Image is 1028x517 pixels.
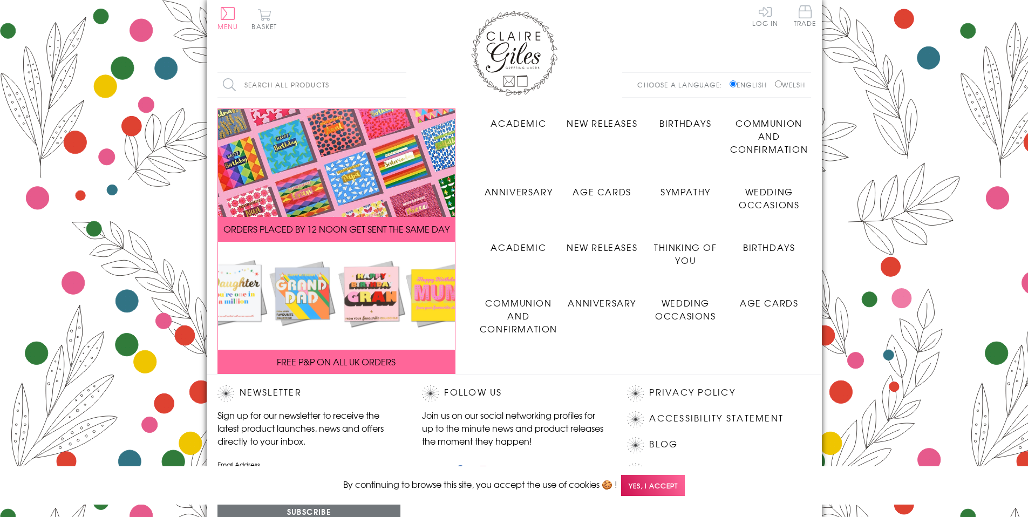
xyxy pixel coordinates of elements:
a: Birthdays [727,233,811,254]
span: New Releases [567,241,637,254]
a: Sympathy [644,177,727,198]
label: Welsh [775,80,806,90]
a: Trade [794,5,816,29]
span: ORDERS PLACED BY 12 NOON GET SENT THE SAME DAY [223,222,450,235]
a: Blog [649,437,678,452]
span: Birthdays [743,241,795,254]
span: Communion and Confirmation [480,296,557,335]
span: Yes, I accept [621,475,685,496]
label: English [730,80,772,90]
input: Search [396,73,406,97]
button: Menu [217,7,239,30]
input: English [730,80,737,87]
span: New Releases [567,117,637,130]
img: Claire Giles Greetings Cards [471,11,557,96]
a: Wedding Occasions [644,288,727,322]
a: New Releases [560,108,644,130]
a: Age Cards [727,288,811,309]
span: Trade [794,5,816,26]
input: Search all products [217,73,406,97]
a: Anniversary [477,177,561,198]
a: Communion and Confirmation [727,108,811,155]
button: Basket [250,9,280,30]
a: Academic [477,108,561,130]
span: Menu [217,22,239,31]
span: Academic [491,241,546,254]
p: Join us on our social networking profiles for up to the minute news and product releases the mome... [422,409,605,447]
span: Wedding Occasions [655,296,716,322]
p: Choose a language: [637,80,727,90]
input: Welsh [775,80,782,87]
span: Sympathy [661,185,711,198]
a: Contact Us [649,463,715,478]
span: Thinking of You [654,241,717,267]
a: Privacy Policy [649,385,735,400]
a: Communion and Confirmation [477,288,561,335]
a: Wedding Occasions [727,177,811,211]
a: New Releases [560,233,644,254]
span: Academic [491,117,546,130]
a: Thinking of You [644,233,727,267]
p: Sign up for our newsletter to receive the latest product launches, news and offers directly to yo... [217,409,401,447]
span: FREE P&P ON ALL UK ORDERS [277,355,396,368]
a: Birthdays [644,108,727,130]
span: Birthdays [659,117,711,130]
span: Age Cards [740,296,798,309]
label: Email Address [217,460,401,470]
a: Age Cards [560,177,644,198]
span: Wedding Occasions [739,185,799,211]
span: Anniversary [568,296,636,309]
span: Anniversary [485,185,553,198]
h2: Follow Us [422,385,605,402]
a: Academic [477,233,561,254]
span: Age Cards [573,185,631,198]
h2: Newsletter [217,385,401,402]
a: Log In [752,5,778,26]
a: Anniversary [560,288,644,309]
span: Communion and Confirmation [730,117,808,155]
a: Accessibility Statement [649,411,784,426]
